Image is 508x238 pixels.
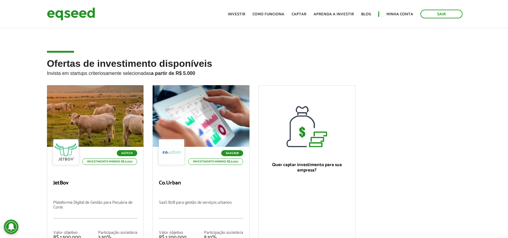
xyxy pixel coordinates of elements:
[159,180,243,187] p: Co.Urban
[420,10,463,18] a: Sair
[204,231,243,235] div: Participação societária
[188,158,243,165] p: Investimento mínimo: R$ 5.000
[82,158,137,165] p: Investimento mínimo: R$ 5.000
[228,12,245,16] a: Investir
[314,12,354,16] a: Aprenda a investir
[221,150,243,156] p: SaaS B2B
[98,231,137,235] div: Participação societária
[159,231,187,235] div: Valor objetivo
[265,162,349,173] p: Quer captar investimento para sua empresa?
[53,200,138,218] p: Plataforma Digital de Gestão para Pecuária de Corte
[47,58,461,85] h2: Ofertas de investimento disponíveis
[386,12,413,16] a: Minha conta
[252,12,284,16] a: Como funciona
[47,6,95,22] img: EqSeed
[151,71,195,76] strong: a partir de R$ 5.000
[53,180,138,187] p: JetBov
[53,231,81,235] div: Valor objetivo
[361,12,371,16] a: Blog
[159,200,243,218] p: SaaS B2B para gestão de serviços urbanos
[117,150,137,156] p: Agtech
[292,12,306,16] a: Captar
[47,69,461,76] p: Invista em startups criteriosamente selecionadas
